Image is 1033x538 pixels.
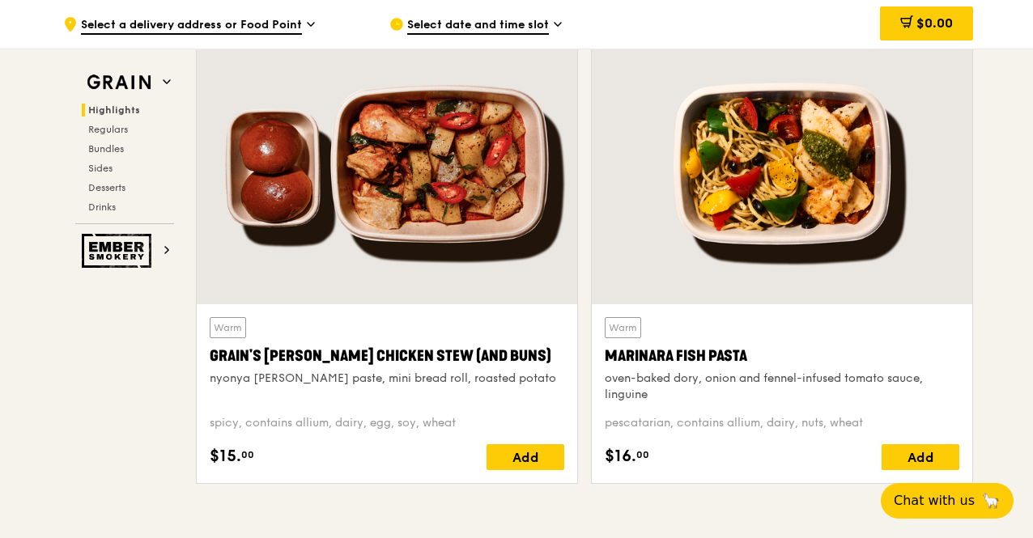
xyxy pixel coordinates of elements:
[241,448,254,461] span: 00
[981,491,1001,510] span: 🦙
[88,163,113,174] span: Sides
[82,68,156,97] img: Grain web logo
[88,201,116,213] span: Drinks
[881,483,1014,519] button: Chat with us🦙
[210,415,564,431] div: spicy, contains allium, dairy, egg, soy, wheat
[82,234,156,268] img: Ember Smokery web logo
[882,444,959,470] div: Add
[605,371,959,403] div: oven-baked dory, onion and fennel-infused tomato sauce, linguine
[605,444,636,468] span: $16.
[605,317,641,338] div: Warm
[88,124,128,135] span: Regulars
[210,371,564,387] div: nyonya [PERSON_NAME] paste, mini bread roll, roasted potato
[605,345,959,367] div: Marinara Fish Pasta
[210,444,241,468] span: $15.
[407,17,549,35] span: Select date and time slot
[88,104,140,116] span: Highlights
[210,345,564,367] div: Grain's [PERSON_NAME] Chicken Stew (and buns)
[88,143,124,155] span: Bundles
[916,15,953,31] span: $0.00
[487,444,564,470] div: Add
[88,182,125,193] span: Desserts
[894,491,975,510] span: Chat with us
[81,17,302,35] span: Select a delivery address or Food Point
[605,415,959,431] div: pescatarian, contains allium, dairy, nuts, wheat
[210,317,246,338] div: Warm
[636,448,649,461] span: 00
